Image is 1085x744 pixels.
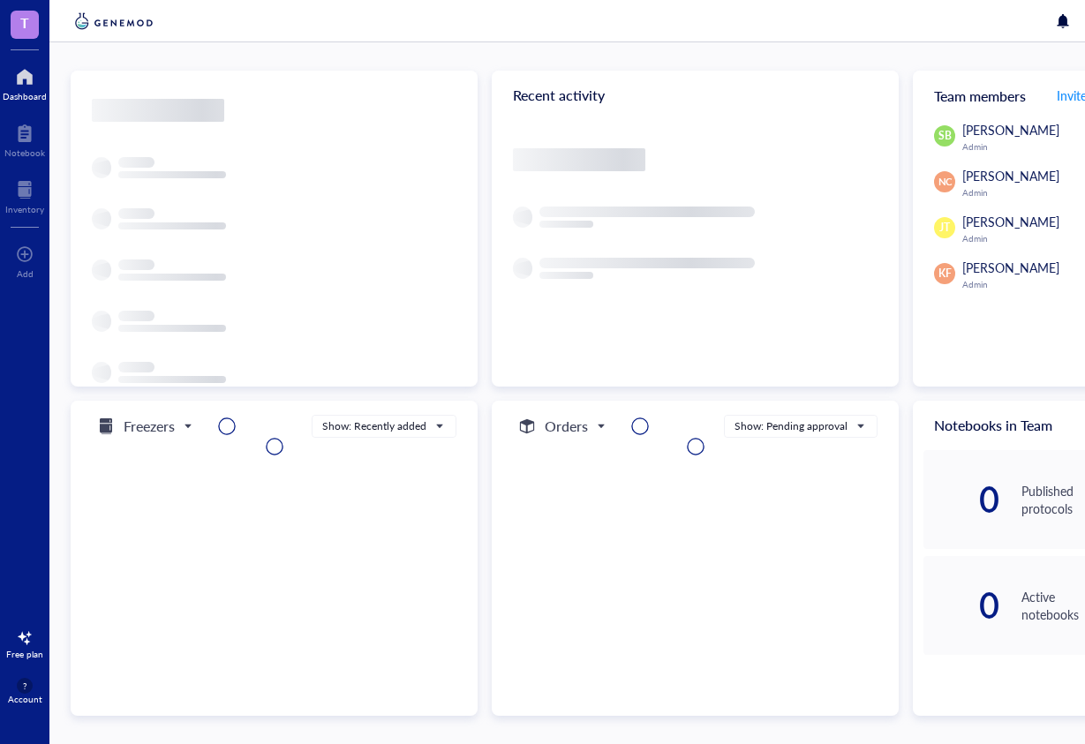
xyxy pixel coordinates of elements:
[8,694,42,704] div: Account
[3,63,47,101] a: Dashboard
[923,485,1000,514] div: 0
[4,119,45,158] a: Notebook
[938,266,952,282] span: KF
[962,121,1059,139] span: [PERSON_NAME]
[3,91,47,101] div: Dashboard
[962,259,1059,276] span: [PERSON_NAME]
[939,220,950,236] span: JT
[124,416,175,437] h5: Freezers
[5,204,44,214] div: Inventory
[20,11,29,34] span: T
[6,649,43,659] div: Free plan
[4,147,45,158] div: Notebook
[71,11,157,32] img: genemod-logo
[923,591,1000,620] div: 0
[17,268,34,279] div: Add
[938,128,952,144] span: SB
[938,175,952,190] span: NC
[492,71,899,120] div: Recent activity
[23,680,26,691] span: ?
[962,213,1059,230] span: [PERSON_NAME]
[322,418,426,434] div: Show: Recently added
[545,416,588,437] h5: Orders
[962,167,1059,184] span: [PERSON_NAME]
[5,176,44,214] a: Inventory
[735,418,848,434] div: Show: Pending approval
